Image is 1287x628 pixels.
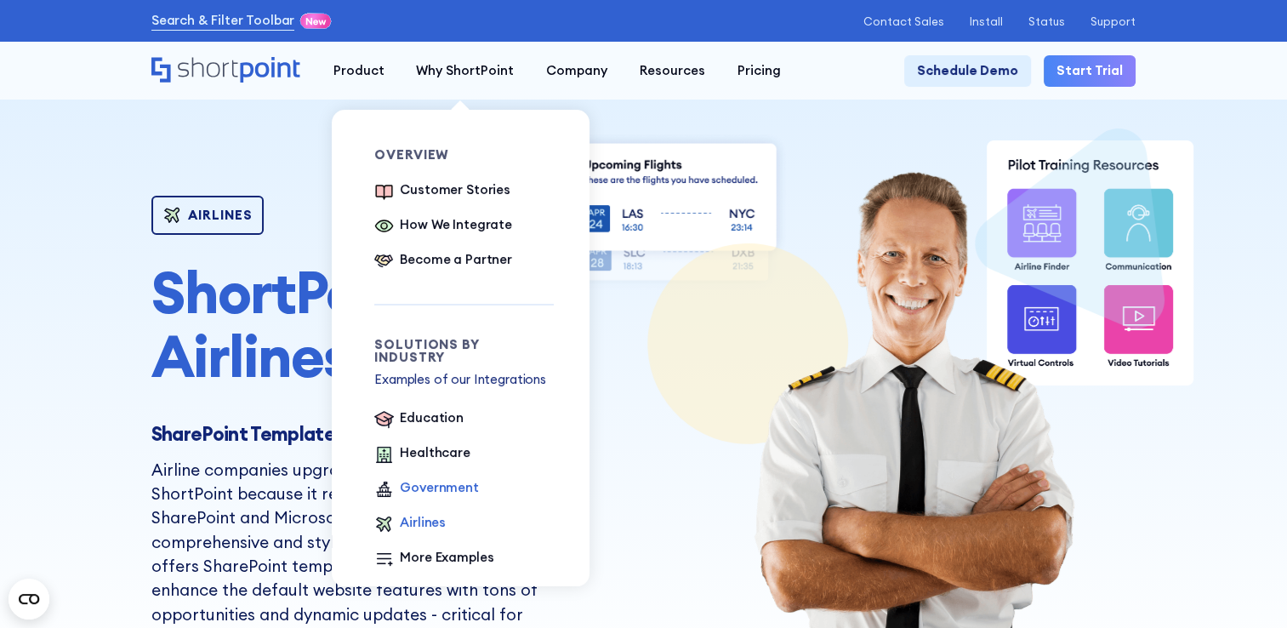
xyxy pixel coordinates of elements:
[863,15,943,28] a: Contact Sales
[1091,15,1136,28] a: Support
[317,55,401,88] a: Product
[151,11,295,31] a: Search & Filter Toolbar
[400,478,479,498] div: Government
[151,424,550,445] h2: SharePoint Templates for Airlines
[640,61,705,81] div: Resources
[151,260,550,388] h1: ShortPoint for Airlines
[904,55,1031,88] a: Schedule Demo
[374,513,446,535] a: Airlines
[333,61,384,81] div: Product
[374,443,470,465] a: Healthcare
[416,61,514,81] div: Why ShortPoint
[400,408,464,428] div: Education
[400,250,512,270] div: Become a Partner
[374,478,479,500] a: Government
[970,15,1003,28] a: Install
[400,180,510,200] div: Customer Stories
[9,579,49,619] button: Open CMP widget
[530,55,624,88] a: Company
[400,513,446,533] div: Airlines
[374,148,554,161] div: Overview
[374,215,512,237] a: How We Integrate
[1202,546,1287,628] iframe: Chat Widget
[188,208,252,221] div: Airlines
[1028,15,1065,28] a: Status
[546,61,607,81] div: Company
[400,443,470,463] div: Healthcare
[374,338,554,363] div: Solutions by Industry
[374,408,464,431] a: Education
[1044,55,1136,88] a: Start Trial
[374,370,554,390] p: Examples of our Integrations
[374,548,493,570] a: More Examples
[374,180,510,203] a: Customer Stories
[400,548,493,568] div: More Examples
[374,250,512,272] a: Become a Partner
[400,215,512,235] div: How We Integrate
[737,61,781,81] div: Pricing
[400,55,530,88] a: Why ShortPoint
[151,57,301,84] a: Home
[624,55,721,88] a: Resources
[721,55,797,88] a: Pricing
